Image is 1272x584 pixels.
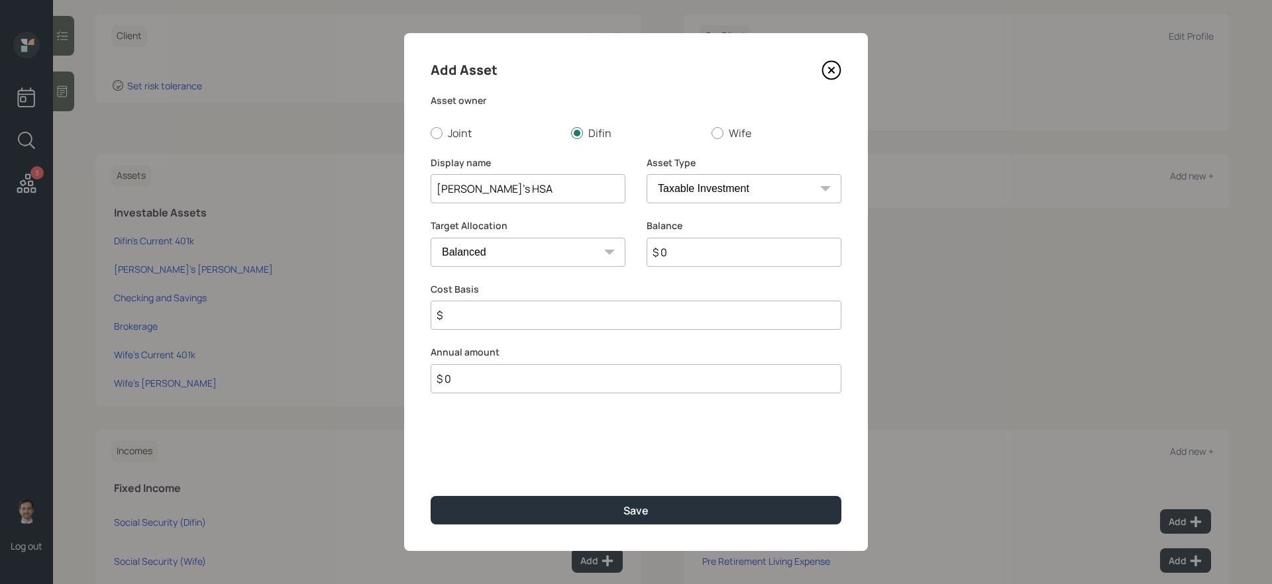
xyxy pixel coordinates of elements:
[431,60,498,81] h4: Add Asset
[431,283,841,296] label: Cost Basis
[431,219,625,232] label: Target Allocation
[431,126,560,140] label: Joint
[647,156,841,170] label: Asset Type
[571,126,701,140] label: Difin
[431,94,841,107] label: Asset owner
[431,496,841,524] button: Save
[431,346,841,359] label: Annual amount
[623,503,649,518] div: Save
[431,156,625,170] label: Display name
[647,219,841,232] label: Balance
[712,126,841,140] label: Wife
